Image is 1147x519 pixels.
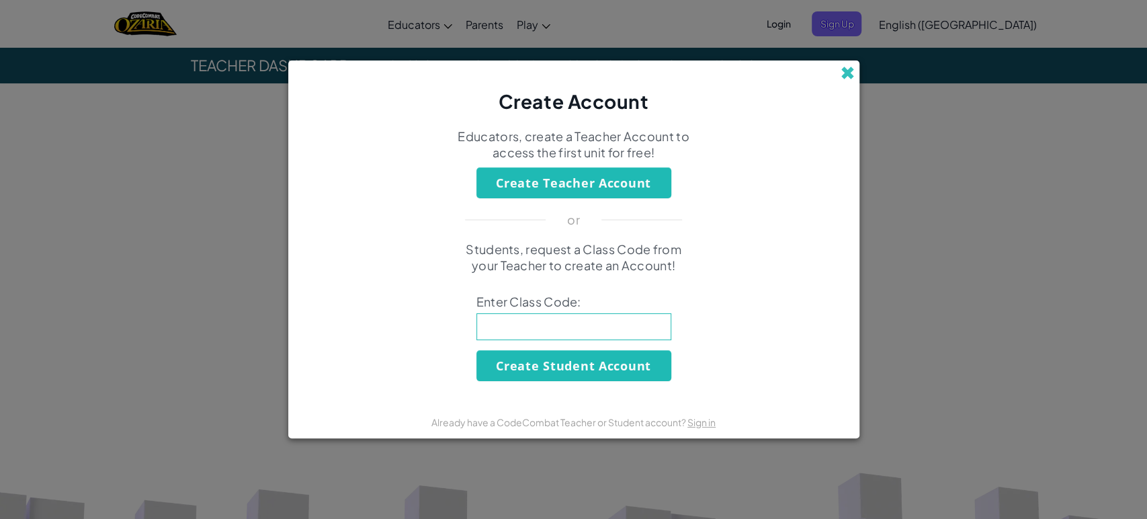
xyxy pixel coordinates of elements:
[476,167,671,198] button: Create Teacher Account
[456,241,691,274] p: Students, request a Class Code from your Teacher to create an Account!
[567,212,580,228] p: or
[456,128,691,161] p: Educators, create a Teacher Account to access the first unit for free!
[476,294,671,310] span: Enter Class Code:
[476,350,671,381] button: Create Student Account
[431,416,687,428] span: Already have a CodeCombat Teacher or Student account?
[499,89,649,113] span: Create Account
[687,416,716,428] a: Sign in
